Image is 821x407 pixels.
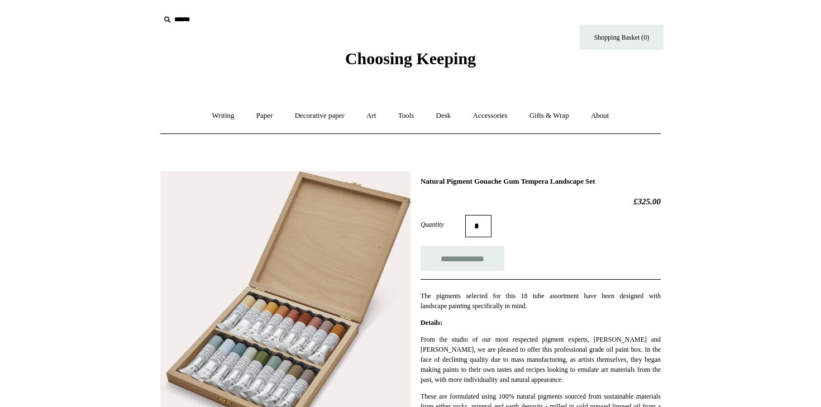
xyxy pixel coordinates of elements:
a: Writing [202,101,245,131]
span: Choosing Keeping [345,49,476,68]
h2: £325.00 [421,197,661,207]
p: From the studio of our most respected pigment experts, [PERSON_NAME] and [PERSON_NAME], we are pl... [421,334,661,385]
a: Accessories [463,101,518,131]
a: Paper [246,101,283,131]
a: Art [356,101,386,131]
p: The pigments selected for this 18 tube assortment have been designed with landscape painting spec... [421,291,661,311]
strong: Details: [421,319,442,327]
h1: Natural Pigment Gouache Gum Tempera Landscape Set [421,177,661,186]
a: Gifts & Wrap [519,101,579,131]
a: Decorative paper [285,101,355,131]
a: Shopping Basket (0) [580,25,664,50]
a: Tools [388,101,424,131]
a: About [581,101,619,131]
a: Choosing Keeping [345,58,476,66]
label: Quantity [421,219,465,229]
a: Desk [426,101,461,131]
